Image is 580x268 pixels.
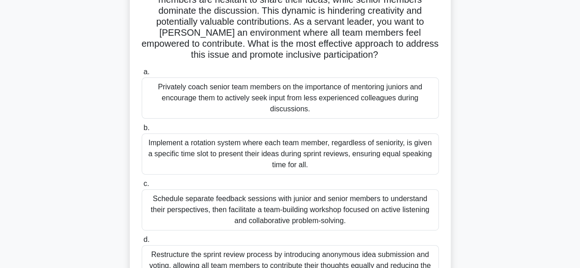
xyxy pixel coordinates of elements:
span: a. [144,68,149,76]
div: Implement a rotation system where each team member, regardless of seniority, is given a specific ... [142,133,439,175]
div: Schedule separate feedback sessions with junior and senior members to understand their perspectiv... [142,189,439,230]
span: c. [144,180,149,187]
div: Privately coach senior team members on the importance of mentoring juniors and encourage them to ... [142,77,439,119]
span: b. [144,124,149,131]
span: d. [144,235,149,243]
